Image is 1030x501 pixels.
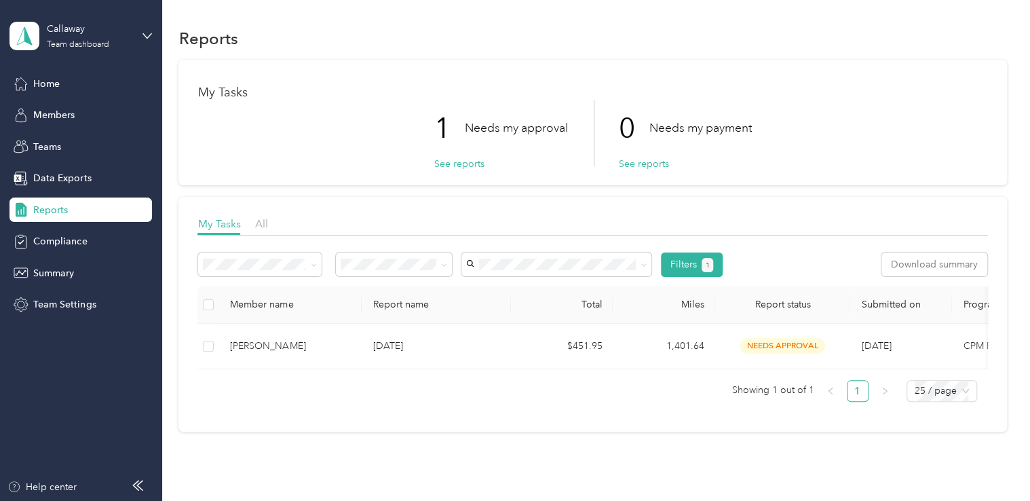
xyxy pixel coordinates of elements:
span: 1 [705,259,709,272]
p: 1 [434,100,464,157]
td: 1,401.64 [613,324,714,369]
p: Needs my payment [649,119,751,136]
button: 1 [702,258,713,272]
div: [PERSON_NAME] [230,339,351,354]
button: Download summary [881,253,987,276]
button: Filters1 [661,253,723,277]
button: Help center [7,480,77,494]
span: needs approval [740,338,825,354]
iframe: Everlance-gr Chat Button Frame [954,425,1030,501]
button: See reports [618,157,668,171]
span: Reports [33,203,68,217]
span: Summary [33,266,74,280]
span: Data Exports [33,171,91,185]
td: $451.95 [511,324,613,369]
div: Team dashboard [47,41,109,49]
span: My Tasks [197,217,240,230]
div: Member name [230,299,351,310]
h1: Reports [178,31,237,45]
p: 0 [618,100,649,157]
button: See reports [434,157,484,171]
span: right [881,387,889,395]
span: Teams [33,140,61,154]
div: Total [522,299,602,310]
span: Members [33,108,75,122]
span: [DATE] [861,340,891,352]
div: Miles [624,299,704,310]
span: left [826,387,835,395]
h1: My Tasks [197,86,987,100]
li: 1 [847,380,869,402]
button: left [820,380,841,402]
button: right [874,380,896,402]
div: Callaway [47,22,132,36]
span: Showing 1 out of 1 [732,380,814,401]
th: Member name [219,286,362,324]
li: Next Page [874,380,896,402]
p: [DATE] [373,339,500,354]
p: Needs my approval [464,119,567,136]
li: Previous Page [820,380,841,402]
span: 25 / page [915,381,969,401]
span: Report status [725,299,839,310]
th: Submitted on [850,286,952,324]
span: All [254,217,267,230]
th: Report name [362,286,511,324]
a: 1 [847,381,868,401]
span: Home [33,77,60,91]
span: Compliance [33,234,87,248]
span: Team Settings [33,297,96,312]
div: Page Size [907,380,977,402]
